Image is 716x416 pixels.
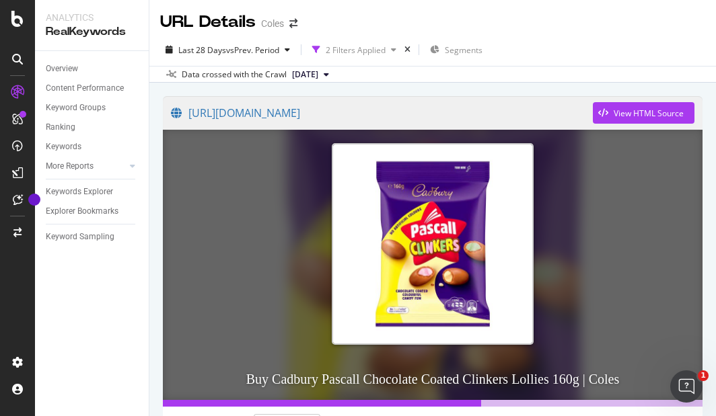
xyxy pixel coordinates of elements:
button: Last 28 DaysvsPrev. Period [160,39,295,60]
a: Keyword Groups [46,101,139,115]
div: Tooltip anchor [28,194,40,206]
a: Explorer Bookmarks [46,204,139,218]
a: Overview [46,62,139,76]
a: Content Performance [46,81,139,95]
div: URL Details [160,11,256,34]
span: Segments [445,44,482,56]
span: vs Prev. Period [226,44,279,56]
div: Data crossed with the Crawl [182,69,287,81]
div: Explorer Bookmarks [46,204,118,218]
div: Analytics [46,11,138,24]
div: RealKeywords [46,24,138,40]
div: Ranking [46,120,75,134]
a: Keywords [46,140,139,154]
button: Segments [425,39,488,60]
div: View HTML Source [614,108,684,119]
button: 2 Filters Applied [307,39,402,60]
div: Keyword Groups [46,101,106,115]
div: More Reports [46,159,94,173]
div: arrow-right-arrow-left [289,19,297,28]
div: Keywords Explorer [46,185,113,199]
span: Last 28 Days [178,44,226,56]
button: View HTML Source [593,102,694,124]
a: [URL][DOMAIN_NAME] [171,96,593,130]
div: Keyword Sampling [46,230,114,244]
span: 1 [698,370,709,381]
h3: Buy Cadbury Pascall Chocolate Coated Clinkers Lollies 160g | Coles [163,358,703,400]
a: More Reports [46,159,126,173]
span: 2025 Sep. 20th [292,69,318,81]
a: Keyword Sampling [46,230,139,244]
div: Keywords [46,140,81,154]
div: Coles [261,17,284,30]
div: times [402,43,413,56]
a: Keywords Explorer [46,185,139,199]
div: 2 Filters Applied [326,44,386,56]
div: Overview [46,62,78,76]
button: [DATE] [287,67,334,83]
div: Content Performance [46,81,124,95]
a: Ranking [46,120,139,134]
iframe: Intercom live chat [670,370,703,403]
img: Buy Cadbury Pascall Chocolate Coated Clinkers Lollies 160g | Coles [332,143,534,345]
